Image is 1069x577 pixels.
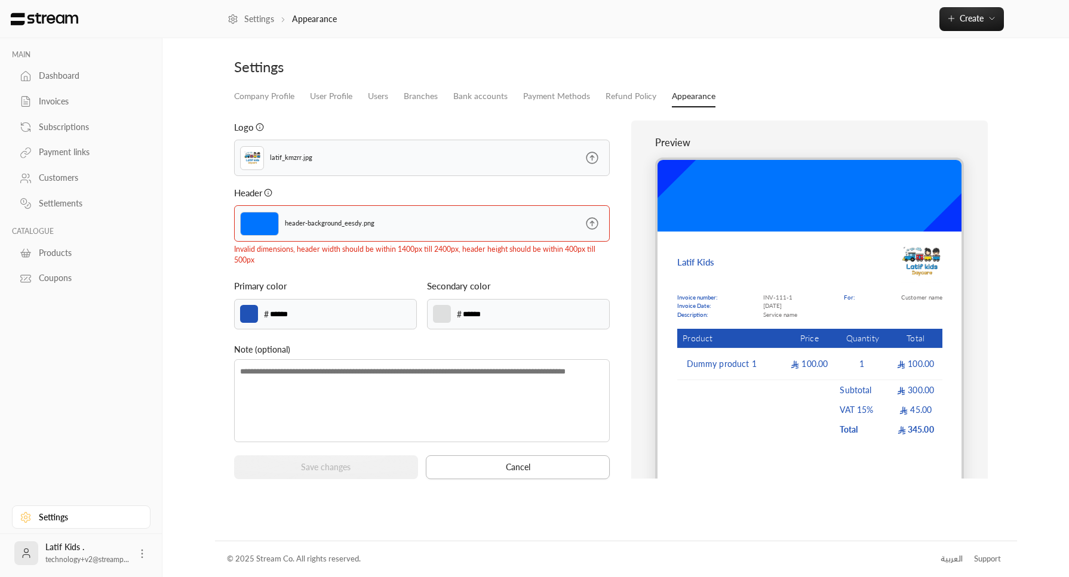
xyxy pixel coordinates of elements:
div: Customers [39,172,136,184]
a: Branches [404,86,438,107]
td: 345.00 [889,419,942,439]
p: Description: [677,310,717,319]
p: header-background_eesdy.png [285,218,374,229]
div: Settlements [39,198,136,209]
svg: It must not be larger than 1MB. The supported MIME types are JPG and PNG. [264,189,272,197]
a: Subscriptions [12,115,150,138]
p: MAIN [12,50,150,60]
span: 1 [856,358,868,370]
nav: breadcrumb [228,13,337,25]
a: Users [368,86,388,107]
p: Latif Kids [677,255,714,269]
td: 300.00 [889,380,942,400]
td: Dummy product 1 [677,348,783,380]
p: # [457,308,462,321]
p: For: [844,293,855,302]
p: Service name [763,310,797,319]
p: INV-111-1 [763,293,797,302]
a: Dashboard [12,64,150,88]
td: VAT 15% [836,400,889,419]
img: header [240,212,279,236]
a: Settings [12,505,150,529]
p: Invoice number: [677,293,717,302]
td: Subtotal [836,380,889,400]
div: Dashboard [39,70,136,82]
td: 100.00 [783,348,836,380]
div: Latif Kids . [45,541,129,565]
td: Total [836,419,889,439]
a: Company Profile [234,86,294,107]
th: Quantity [836,329,889,349]
div: Settings [39,511,136,523]
th: Product [677,329,783,349]
a: Products [12,241,150,264]
p: Logo [234,121,254,134]
a: User Profile [310,86,352,107]
img: header-background_eesdy.png [658,160,962,232]
a: Payment Methods [523,86,590,107]
p: Primary color [234,279,287,292]
a: Settlements [12,192,150,215]
p: # [264,308,269,321]
a: Invoices [12,90,150,113]
p: Header [234,186,262,199]
a: Appearance [672,86,715,107]
p: Invalid dimensions, header width should be within 1400px till 2400px, header height should be wit... [234,244,610,266]
img: Logo [244,149,261,167]
div: Products [39,247,136,259]
p: Preview [655,135,964,150]
p: Note (optional) [234,343,610,356]
div: Coupons [39,272,136,284]
th: Total [889,329,942,349]
th: Price [783,329,836,349]
img: Logo [901,241,942,283]
td: 45.00 [889,400,942,419]
table: Products Preview [677,329,942,440]
a: Bank accounts [453,86,508,107]
td: 100.00 [889,348,942,380]
p: CATALOGUE [12,227,150,236]
a: Coupons [12,267,150,290]
span: technology+v2@streamp... [45,555,129,564]
p: [DATE] [763,301,797,310]
p: Appearance [292,13,337,25]
p: latif_kmzrr.jpg [270,153,312,163]
span: Create [960,13,984,23]
div: Settings [234,57,610,76]
a: Payment links [12,141,150,164]
div: Payment links [39,146,136,158]
img: Logo [10,13,79,26]
div: Subscriptions [39,121,136,133]
a: Settings [228,13,274,25]
a: Support [970,548,1005,570]
button: Create [939,7,1004,31]
svg: It must not be larger then 1MB. The supported MIME types are JPG and PNG. [256,123,264,131]
a: Customers [12,166,150,190]
button: Cancel [426,455,610,480]
p: Customer name [901,293,942,302]
a: Refund Policy [606,86,656,107]
div: العربية [941,553,963,565]
div: Invoices [39,95,136,107]
p: Secondary color [427,279,490,292]
p: Invoice Date: [677,301,717,310]
div: © 2025 Stream Co. All rights reserved. [227,553,361,565]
